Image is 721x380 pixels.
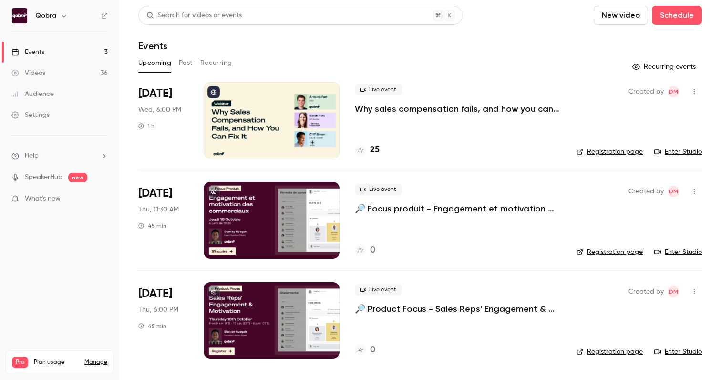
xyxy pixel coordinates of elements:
a: Enter Studio [654,247,702,257]
a: 25 [355,144,380,157]
div: 45 min [138,322,166,330]
span: new [68,173,87,182]
li: help-dropdown-opener [11,151,108,161]
span: [DATE] [138,286,172,301]
span: Dylan Manceau [668,186,679,197]
span: Dylan Manceau [668,286,679,297]
div: Oct 16 Thu, 11:30 AM (Europe/Paris) [138,182,188,258]
a: 0 [355,344,375,357]
span: DM [669,186,678,197]
a: Enter Studio [654,147,702,157]
div: Oct 16 Thu, 6:00 PM (Europe/Paris) [138,282,188,359]
a: Registration page [577,147,643,157]
img: Qobra [12,8,27,23]
span: Live event [355,184,402,195]
a: 🔎 Product Focus - Sales Reps' Engagement & Motivation [355,303,561,315]
span: Created by [628,86,664,97]
div: 1 h [138,122,154,130]
button: Upcoming [138,55,171,71]
h4: 0 [370,244,375,257]
div: Settings [11,110,50,120]
a: Enter Studio [654,347,702,357]
button: Recurring events [628,59,702,74]
div: Audience [11,89,54,99]
span: Help [25,151,39,161]
div: Search for videos or events [146,11,242,21]
span: DM [669,286,678,297]
span: Live event [355,284,402,296]
button: New video [594,6,648,25]
div: Events [11,47,44,57]
span: [DATE] [138,186,172,201]
a: Registration page [577,347,643,357]
a: 🔎 Focus produit - Engagement et motivation des commerciaux [355,203,561,214]
button: Past [179,55,193,71]
div: 45 min [138,222,166,230]
span: Wed, 6:00 PM [138,105,181,115]
span: Pro [12,357,28,368]
h4: 0 [370,344,375,357]
a: 0 [355,244,375,257]
span: Plan usage [34,359,79,366]
span: Created by [628,186,664,197]
span: Live event [355,84,402,95]
iframe: Noticeable Trigger [96,195,108,203]
h6: Qobra [35,11,56,21]
button: Schedule [652,6,702,25]
button: Recurring [200,55,232,71]
span: Dylan Manceau [668,86,679,97]
a: Why sales compensation fails, and how you can fix it [355,103,561,115]
span: DM [669,86,678,97]
span: [DATE] [138,86,172,101]
span: Created by [628,286,664,297]
div: Videos [11,68,45,78]
a: Registration page [577,247,643,257]
div: Oct 8 Wed, 6:00 PM (Europe/Paris) [138,82,188,158]
span: What's new [25,194,61,204]
span: Thu, 6:00 PM [138,305,178,315]
a: SpeakerHub [25,172,62,182]
span: Thu, 11:30 AM [138,205,179,214]
a: Manage [84,359,107,366]
h4: 25 [370,144,380,157]
h1: Events [138,40,167,52]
